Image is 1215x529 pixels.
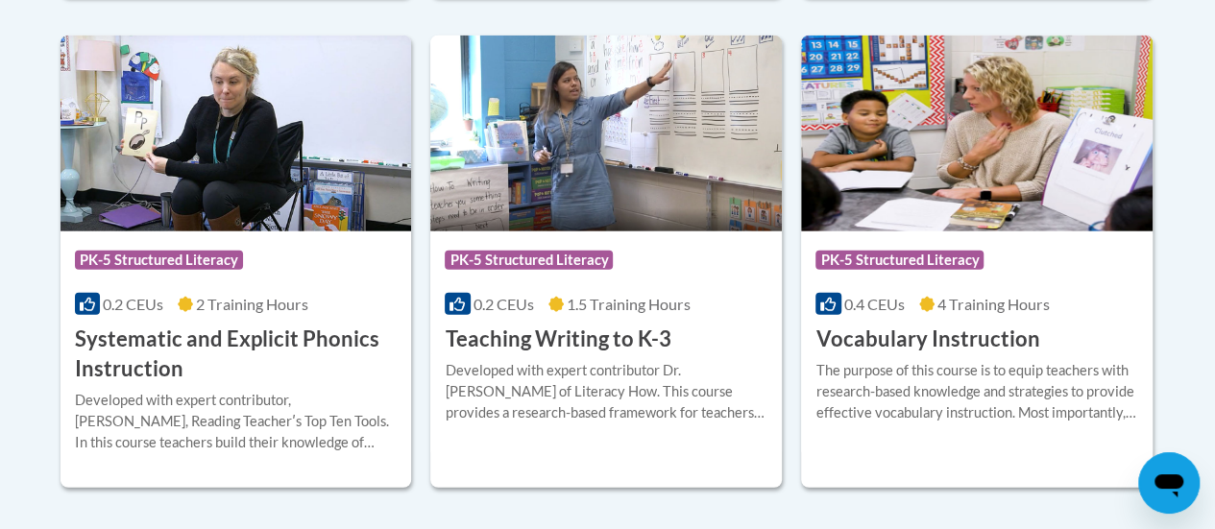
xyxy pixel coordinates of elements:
[815,360,1138,423] div: The purpose of this course is to equip teachers with research-based knowledge and strategies to p...
[445,325,670,354] h3: Teaching Writing to K-3
[75,251,243,270] span: PK-5 Structured Literacy
[430,36,782,231] img: Course Logo
[75,390,398,453] div: Developed with expert contributor, [PERSON_NAME], Reading Teacherʹs Top Ten Tools. In this course...
[445,360,767,423] div: Developed with expert contributor Dr. [PERSON_NAME] of Literacy How. This course provides a resea...
[567,295,691,313] span: 1.5 Training Hours
[844,295,905,313] span: 0.4 CEUs
[430,36,782,487] a: Course LogoPK-5 Structured Literacy0.2 CEUs1.5 Training Hours Teaching Writing to K-3Developed wi...
[75,325,398,384] h3: Systematic and Explicit Phonics Instruction
[103,295,163,313] span: 0.2 CEUs
[1138,452,1200,514] iframe: Button to launch messaging window
[445,251,613,270] span: PK-5 Structured Literacy
[801,36,1153,231] img: Course Logo
[196,295,308,313] span: 2 Training Hours
[474,295,534,313] span: 0.2 CEUs
[801,36,1153,487] a: Course LogoPK-5 Structured Literacy0.4 CEUs4 Training Hours Vocabulary InstructionThe purpose of ...
[815,325,1039,354] h3: Vocabulary Instruction
[815,251,984,270] span: PK-5 Structured Literacy
[61,36,412,487] a: Course LogoPK-5 Structured Literacy0.2 CEUs2 Training Hours Systematic and Explicit Phonics Instr...
[937,295,1050,313] span: 4 Training Hours
[61,36,412,231] img: Course Logo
